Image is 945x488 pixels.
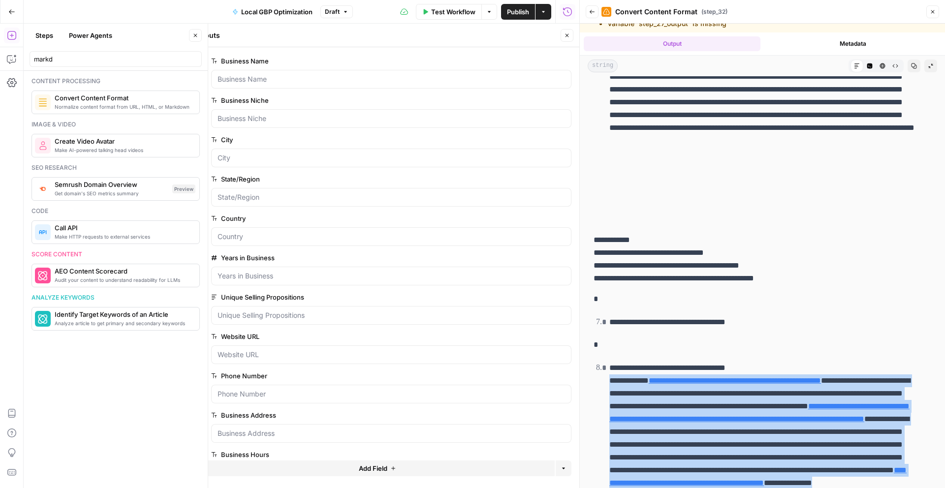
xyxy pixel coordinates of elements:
[211,410,516,420] label: Business Address
[588,60,618,72] span: string
[416,4,481,20] button: Test Workflow
[55,93,191,103] span: Convert Content Format
[218,192,565,202] input: State/Region
[211,292,516,302] label: Unique Selling Propositions
[31,163,200,172] div: Seo research
[31,207,200,215] div: Code
[501,4,535,20] button: Publish
[31,250,200,259] div: Score content
[218,74,565,84] input: Business Name
[55,189,168,197] span: Get domain's SEO metrics summary
[55,319,191,327] span: Analyze article to get primary and secondary keywords
[63,28,118,43] button: Power Agents
[38,141,48,151] img: rmejigl5z5mwnxpjlfq225817r45
[211,95,516,105] label: Business Niche
[55,266,191,276] span: AEO Content Scorecard
[764,36,941,51] button: Metadata
[200,460,555,476] button: Add Field
[218,310,565,320] input: Unique Selling Propositions
[359,463,387,473] span: Add Field
[431,7,475,17] span: Test Workflow
[55,136,191,146] span: Create Video Avatar
[320,5,353,18] button: Draft
[615,7,697,17] span: Convert Content Format
[507,7,529,17] span: Publish
[211,371,516,381] label: Phone Number
[218,232,565,242] input: Country
[34,54,197,64] input: Search steps
[218,350,565,360] input: Website URL
[325,7,340,16] span: Draft
[218,428,565,438] input: Business Address
[211,332,516,341] label: Website URL
[211,135,516,145] label: City
[38,97,48,107] img: o3r9yhbrn24ooq0tey3lueqptmfj
[226,4,318,20] button: Local GBP Optimization
[55,103,191,111] span: Normalize content format from URL, HTML, or Markdown
[55,223,191,233] span: Call API
[55,233,191,241] span: Make HTTP requests to external services
[218,271,565,281] input: Years in Business
[211,213,516,223] label: Country
[55,180,168,189] span: Semrush Domain Overview
[31,293,200,302] div: Analyze keywords
[584,36,760,51] button: Output
[172,184,195,193] div: Preview
[211,450,516,459] label: Business Hours
[55,146,191,154] span: Make AI-powered talking head videos
[55,309,191,319] span: Identify Target Keywords of an Article
[241,7,313,17] span: Local GBP Optimization
[211,56,516,66] label: Business Name
[198,30,558,40] div: Inputs
[211,253,516,263] label: Years in Business
[701,7,727,16] span: ( step_32 )
[218,114,565,123] input: Business Niche
[31,120,200,129] div: Image & video
[55,276,191,284] span: Audit your content to understand readability for LLMs
[218,389,565,399] input: Phone Number
[31,77,200,86] div: Content processing
[30,28,59,43] button: Steps
[211,174,516,184] label: State/Region
[218,153,565,163] input: City
[38,184,48,193] img: 4e4w6xi9sjogcjglmt5eorgxwtyu
[607,19,726,29] li: Variable `step_27_output` is missing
